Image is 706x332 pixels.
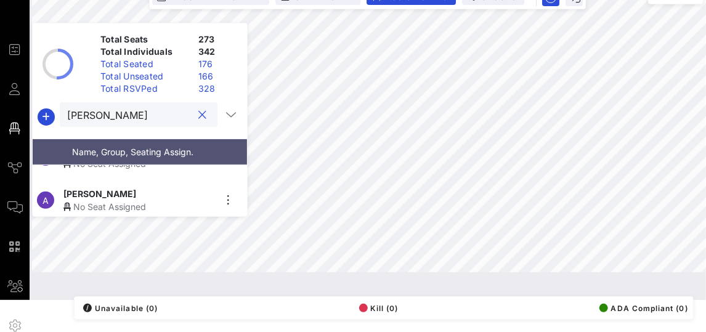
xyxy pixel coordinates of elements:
[95,58,193,70] div: Total Seated
[95,33,193,46] div: Total Seats
[355,299,399,317] button: Kill (0)
[199,109,207,121] button: clear icon
[596,299,688,317] button: ADA Compliant (0)
[43,195,49,206] span: A
[193,83,242,95] div: 328
[359,304,399,313] span: Kill (0)
[95,70,193,83] div: Total Unseated
[83,304,158,313] span: Unavailable (0)
[95,83,193,95] div: Total RSVPed
[63,200,215,213] div: No Seat Assigned
[83,304,92,312] div: /
[63,187,136,200] span: [PERSON_NAME]
[193,58,242,70] div: 176
[72,147,193,157] span: Name, Group, Seating Assign.
[599,304,688,313] span: ADA Compliant (0)
[193,33,242,46] div: 273
[95,46,193,58] div: Total Individuals
[193,70,242,83] div: 166
[193,46,242,58] div: 342
[79,299,158,317] button: /Unavailable (0)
